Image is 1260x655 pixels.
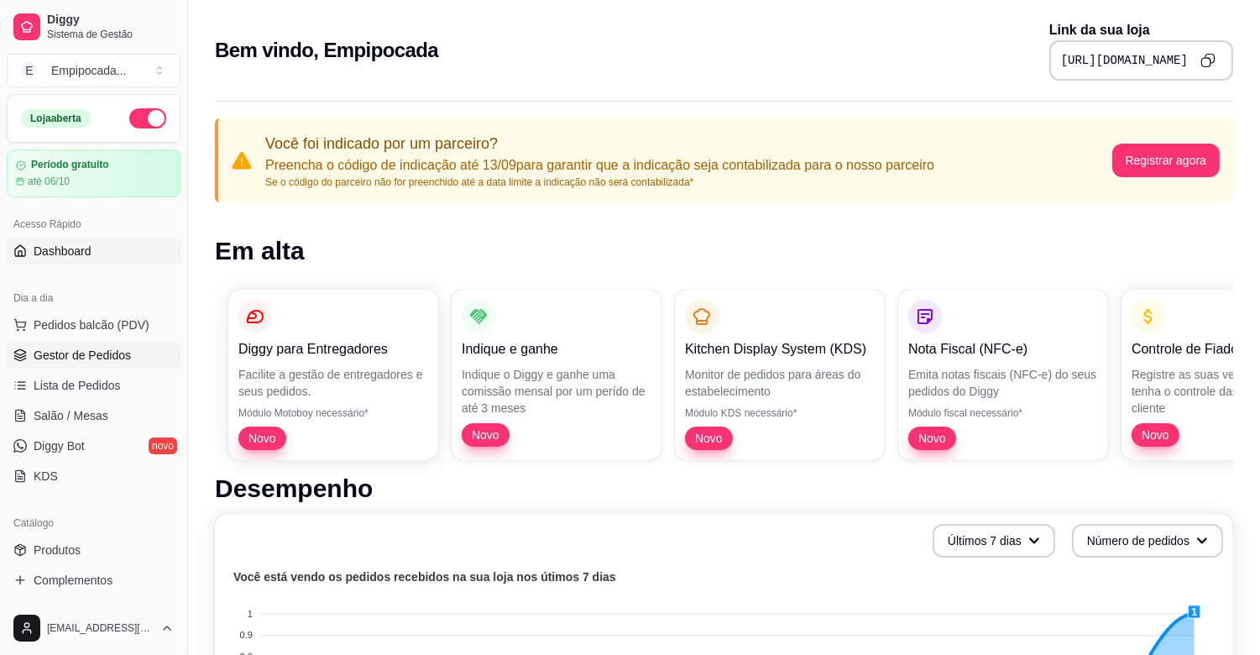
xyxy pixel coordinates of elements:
[228,290,438,460] button: Diggy para EntregadoresFacilite a gestão de entregadores e seus pedidos.Módulo Motoboy necessário...
[462,366,651,417] p: Indique o Diggy e ganhe uma comissão mensal por um perído de até 3 meses
[7,285,180,312] div: Dia a dia
[7,537,180,563] a: Produtos
[908,406,1098,420] p: Módulo fiscal necessário*
[7,54,180,87] button: Select a team
[238,366,428,400] p: Facilite a gestão de entregadores e seus pedidos.
[7,463,180,490] a: KDS
[1112,144,1221,177] button: Registrar agora
[685,339,875,359] p: Kitchen Display System (KDS)
[34,572,112,589] span: Complementos
[452,290,661,460] button: Indique e ganheIndique o Diggy e ganhe uma comissão mensal por um perído de até 3 mesesNovo
[7,342,180,369] a: Gestor de Pedidos
[34,243,91,259] span: Dashboard
[933,524,1055,558] button: Últimos 7 dias
[31,159,109,171] article: Período gratuito
[265,176,934,189] p: Se o código do parceiro não for preenchido até a data limite a indicação não será contabilizada*
[7,312,180,338] button: Pedidos balcão (PDV)
[238,339,428,359] p: Diggy para Entregadores
[685,406,875,420] p: Módulo KDS necessário*
[233,571,616,584] text: Você está vendo os pedidos recebidos na sua loja nos útimos 7 dias
[675,290,885,460] button: Kitchen Display System (KDS)Monitor de pedidos para áreas do estabelecimentoMódulo KDS necessário...
[34,468,58,485] span: KDS
[465,427,506,443] span: Novo
[1061,52,1188,69] pre: [URL][DOMAIN_NAME]
[129,108,166,128] button: Alterar Status
[7,149,180,197] a: Período gratuitoaté 06/10
[898,290,1108,460] button: Nota Fiscal (NFC-e)Emita notas fiscais (NFC-e) do seus pedidos do DiggyMódulo fiscal necessário*Novo
[240,631,253,641] tspan: 0.9
[7,510,180,537] div: Catálogo
[688,430,729,447] span: Novo
[7,432,180,459] a: Diggy Botnovo
[21,62,38,79] span: E
[242,430,283,447] span: Novo
[34,438,85,454] span: Diggy Bot
[47,28,174,41] span: Sistema de Gestão
[265,155,934,176] p: Preencha o código de indicação até 13/09 para garantir que a indicação seja contabilizada para o ...
[238,406,428,420] p: Módulo Motoboy necessário*
[912,430,953,447] span: Novo
[34,347,131,364] span: Gestor de Pedidos
[215,236,1233,266] h1: Em alta
[47,621,154,635] span: [EMAIL_ADDRESS][DOMAIN_NAME]
[7,608,180,648] button: [EMAIL_ADDRESS][DOMAIN_NAME]
[7,567,180,594] a: Complementos
[34,377,121,394] span: Lista de Pedidos
[51,62,127,79] div: Empipocada ...
[1049,20,1233,40] p: Link da sua loja
[28,175,70,188] article: até 06/10
[462,339,651,359] p: Indique e ganhe
[248,609,253,619] tspan: 1
[265,132,934,155] p: Você foi indicado por um parceiro?
[908,366,1098,400] p: Emita notas fiscais (NFC-e) do seus pedidos do Diggy
[34,542,81,558] span: Produtos
[7,372,180,399] a: Lista de Pedidos
[7,211,180,238] div: Acesso Rápido
[21,109,91,128] div: Loja aberta
[215,37,438,64] h2: Bem vindo, Empipocada
[47,13,174,28] span: Diggy
[1195,47,1221,74] button: Copy to clipboard
[7,7,180,47] a: DiggySistema de Gestão
[1072,524,1223,558] button: Número de pedidos
[908,339,1098,359] p: Nota Fiscal (NFC-e)
[7,238,180,265] a: Dashboard
[215,474,1233,504] h1: Desempenho
[685,366,875,400] p: Monitor de pedidos para áreas do estabelecimento
[1135,427,1176,443] span: Novo
[7,402,180,429] a: Salão / Mesas
[34,317,149,333] span: Pedidos balcão (PDV)
[34,407,108,424] span: Salão / Mesas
